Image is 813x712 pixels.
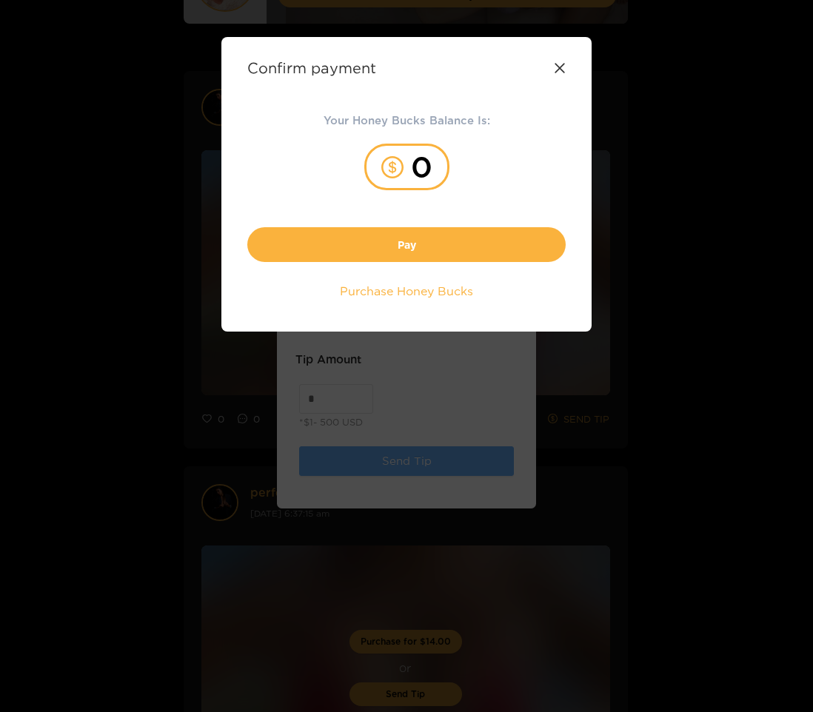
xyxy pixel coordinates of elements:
[247,59,376,76] strong: Confirm payment
[247,227,566,262] button: Pay
[381,156,404,178] span: dollar
[364,144,449,190] div: 0
[340,283,473,300] span: Purchase Honey Bucks
[325,277,488,306] button: Purchase Honey Bucks
[247,112,566,129] h2: Your Honey Bucks Balance Is:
